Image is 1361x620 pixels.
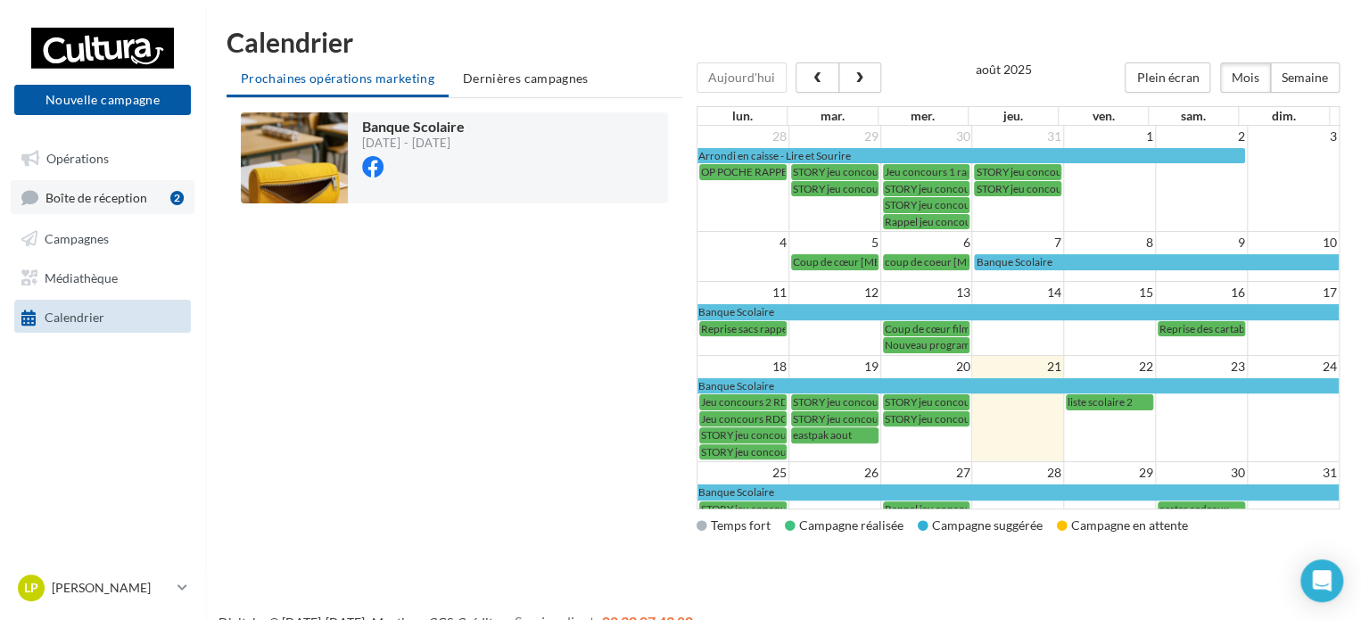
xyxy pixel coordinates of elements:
th: jeu. [968,107,1058,125]
th: dim. [1239,107,1329,125]
span: STORY jeu concours liste sco [793,182,926,195]
span: Arrondi en caisse - Lire et Sourire [698,149,851,162]
button: Nouvelle campagne [14,85,191,115]
td: 17 [1247,282,1339,304]
td: 30 [1155,462,1247,484]
div: Campagne en attente [1057,517,1188,534]
td: 3 [1247,126,1339,147]
a: Reprise sacs rappel [699,321,787,336]
span: Banque Scolaire [976,255,1052,269]
a: Banque Scolaire [697,378,1339,393]
td: 15 [1064,282,1156,304]
a: STORY jeu concours liste sco 2 [883,197,970,212]
div: Campagne suggérée [918,517,1043,534]
td: 26 [788,462,880,484]
span: eastpak aout [793,428,852,442]
td: 22 [1064,355,1156,377]
td: 28 [697,126,789,147]
span: Jeu concours 2 RDC : sac à dos [701,395,843,409]
a: Banque Scolaire [697,484,1339,500]
a: Médiathèque [11,260,194,293]
td: 5 [788,232,880,254]
a: Banque Scolaire [697,304,1339,319]
td: 9 [1155,232,1247,254]
span: Reprise des cartables [1159,322,1258,335]
a: Rappel jeu concours 1 [883,214,970,229]
span: Banque Scolaire [698,379,774,393]
td: 16 [1155,282,1247,304]
td: 28 [972,462,1064,484]
td: 25 [697,462,789,484]
span: Coup de cœur [MEDICAL_DATA] bougies [793,255,985,269]
span: Banque Scolaire [698,305,774,318]
a: Jeu concours RDC 2 : sac à dos [699,411,787,426]
a: OP POCHE RAPPEL 2025 [699,164,787,179]
td: 21 [972,355,1064,377]
td: 24 [1247,355,1339,377]
button: Semaine [1270,62,1340,93]
div: [DATE] - [DATE] [362,137,465,149]
span: Dernières campagnes [463,70,589,86]
td: 6 [880,232,972,254]
a: coup de coeur [MEDICAL_DATA] [883,254,970,269]
span: STORY jeu concours liste sco 2 [885,182,1026,195]
span: STORY jeu concours liste sco 3 [976,165,1117,178]
span: LP [24,579,38,597]
span: coup de coeur [MEDICAL_DATA] [885,255,1039,269]
span: Jeu concours 1 rappel - copie [885,165,1020,178]
span: STORY jeu concours liste sco 3 [976,182,1117,195]
span: Prochaines opérations marketing [241,70,434,86]
a: STORY jeu concours liste sco 3 [974,181,1061,196]
span: Reprise sacs rappel [701,322,790,335]
div: Campagne réalisée [785,517,903,534]
span: STORY jeu concours : sac à dos (2) [793,412,950,426]
th: ven. [1058,107,1148,125]
td: 29 [1064,462,1156,484]
span: liste scolaire 2 [1068,395,1133,409]
a: Nouveau programme de fidélité - Cours [883,337,970,352]
td: 14 [972,282,1064,304]
td: 30 [880,126,972,147]
td: 7 [972,232,1064,254]
div: Temps fort [697,517,771,534]
span: STORY jeu concours 2 : sac à dos (2) [793,395,958,409]
a: STORY jeu concours liste sco [791,181,878,196]
span: Nouveau programme de fidélité - Cours [885,338,1068,351]
button: Plein écran [1125,62,1210,93]
h1: Calendrier [227,29,1340,55]
a: Coup de cœur film [883,321,970,336]
th: lun. [697,107,788,125]
td: 2 [1155,126,1247,147]
button: Mois [1220,62,1271,93]
span: Campagnes [45,230,109,245]
span: Banque Scolaire [362,118,465,135]
a: STORY jeu concours liste sco 2 [883,181,970,196]
th: sam. [1149,107,1239,125]
td: 11 [697,282,789,304]
a: STORY jeu concours 2 : sac à dos [699,444,787,459]
span: STORY jeu concours 2 : sac à dos [701,428,851,442]
a: STORY jeu concours 2 : sac à dos (4) [699,501,787,517]
td: 18 [697,355,789,377]
a: Calendrier [11,300,194,332]
span: Médiathèque [45,269,118,285]
span: Coup de cœur film [885,322,970,335]
a: LP [PERSON_NAME] [14,571,191,605]
span: STORY jeu concours 2 : sac à dos (4) [701,502,866,516]
a: Opérations [11,141,194,173]
td: 19 [788,355,880,377]
p: [PERSON_NAME] [52,579,170,597]
a: STORY jeu concours 2 : sac à dos (3) [883,411,970,426]
td: 20 [880,355,972,377]
a: Coup de cœur [MEDICAL_DATA] bougies [791,254,878,269]
span: STORY jeu concours 2 : sac à dos (3) [885,412,1050,426]
span: Boîte de réception [45,190,147,205]
td: 29 [788,126,880,147]
button: Aujourd'hui [697,62,787,93]
td: 31 [972,126,1064,147]
span: Rappel jeu concours 1 [885,215,988,228]
td: 8 [1064,232,1156,254]
td: 31 [1247,462,1339,484]
span: Rappel jeu concours 2 : sac à dos [885,502,1035,516]
a: Boîte de réception2 [11,180,194,213]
